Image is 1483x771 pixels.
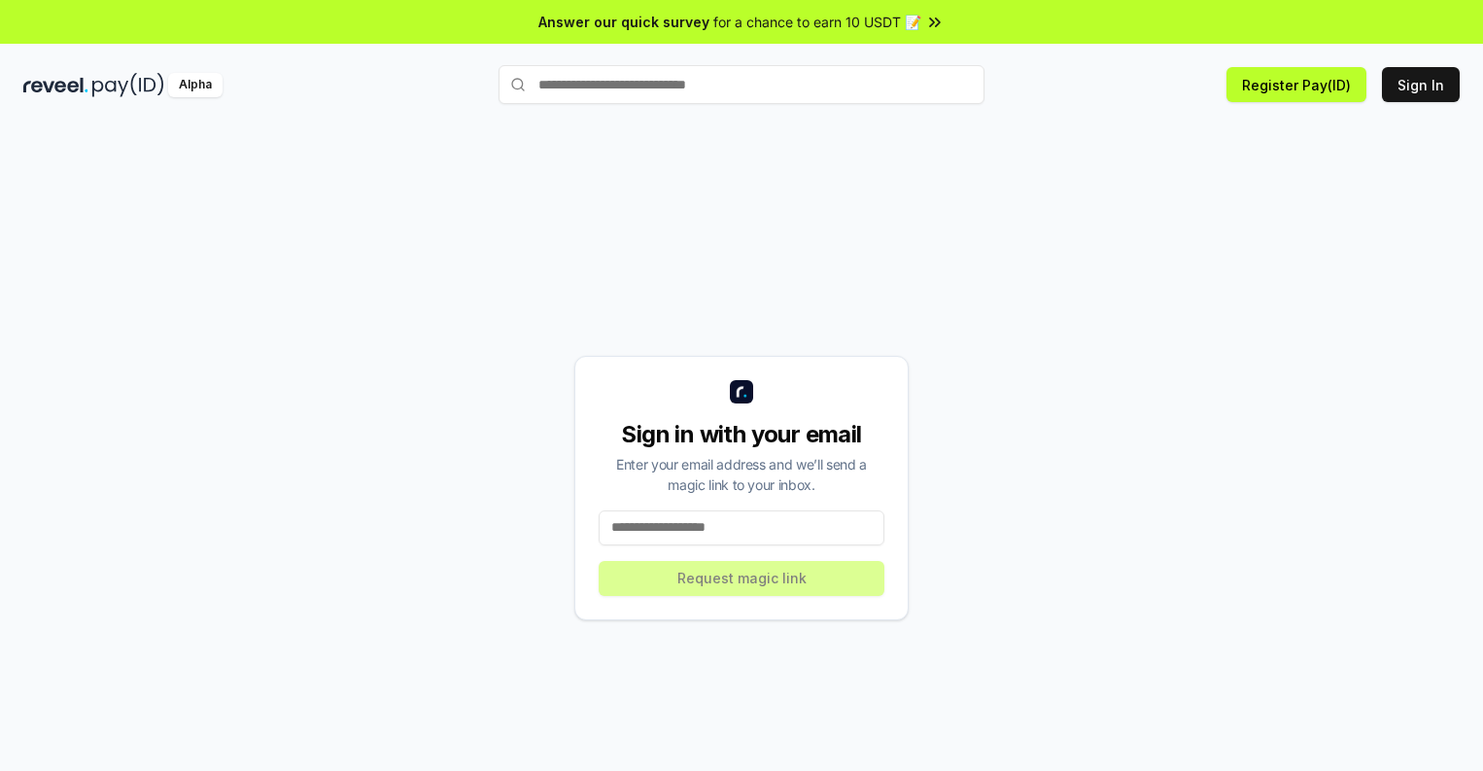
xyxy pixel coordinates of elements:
button: Register Pay(ID) [1226,67,1366,102]
img: logo_small [730,380,753,403]
div: Sign in with your email [599,419,884,450]
button: Sign In [1382,67,1460,102]
div: Enter your email address and we’ll send a magic link to your inbox. [599,454,884,495]
img: pay_id [92,73,164,97]
span: for a chance to earn 10 USDT 📝 [713,12,921,32]
div: Alpha [168,73,223,97]
span: Answer our quick survey [538,12,709,32]
img: reveel_dark [23,73,88,97]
